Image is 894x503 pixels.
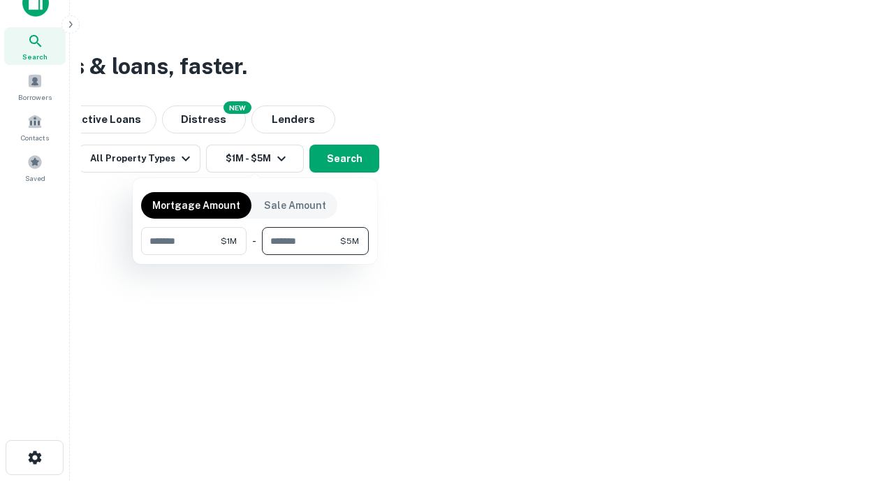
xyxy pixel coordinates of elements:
[824,391,894,458] iframe: Chat Widget
[340,235,359,247] span: $5M
[252,227,256,255] div: -
[264,198,326,213] p: Sale Amount
[152,198,240,213] p: Mortgage Amount
[221,235,237,247] span: $1M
